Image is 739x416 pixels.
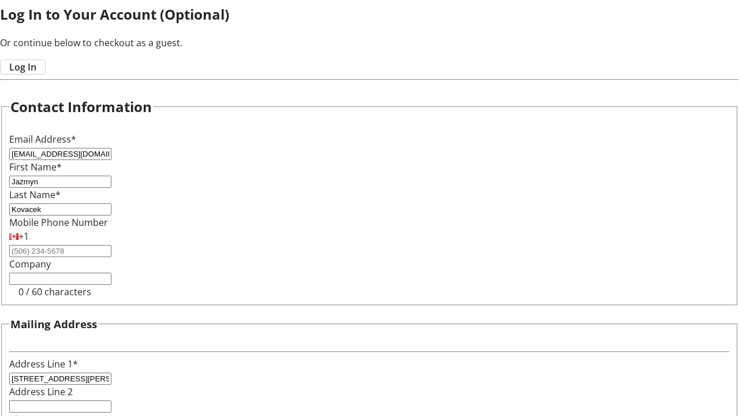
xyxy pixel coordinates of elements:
[9,358,78,370] label: Address Line 1*
[9,258,51,270] label: Company
[9,188,61,201] label: Last Name*
[9,60,36,74] span: Log In
[18,285,91,298] tr-character-limit: 0 / 60 characters
[10,96,152,117] h2: Contact Information
[9,245,111,257] input: (506) 234-5678
[9,216,108,229] label: Mobile Phone Number
[9,161,62,173] label: First Name*
[9,385,73,398] label: Address Line 2
[10,316,97,332] h3: Mailing Address
[9,373,111,385] input: Address
[9,133,76,146] label: Email Address*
